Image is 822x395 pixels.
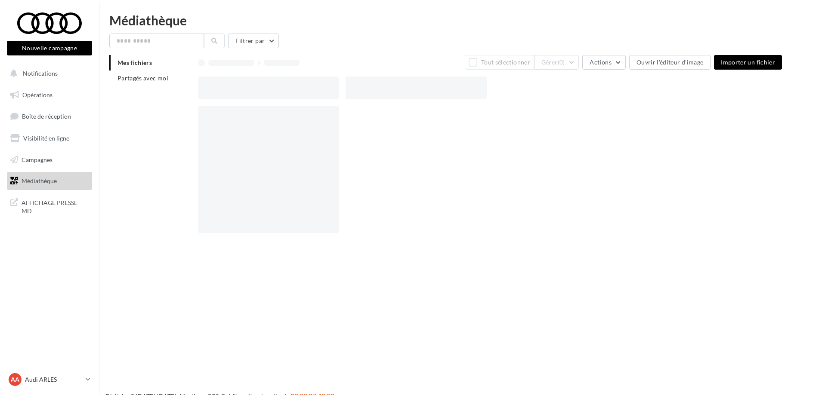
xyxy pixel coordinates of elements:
a: Visibilité en ligne [5,129,94,147]
a: AFFICHAGE PRESSE MD [5,193,94,219]
span: Opérations [22,91,53,98]
button: Gérer(0) [534,55,579,70]
a: Médiathèque [5,172,94,190]
span: Mes fichiers [117,59,152,66]
button: Filtrer par [228,34,279,48]
a: Campagnes [5,151,94,169]
a: Boîte de réception [5,107,94,126]
button: Ouvrir l'éditeur d'image [629,55,711,70]
span: Campagnes [22,156,53,163]
span: AFFICHAGE PRESSE MD [22,197,89,215]
a: Opérations [5,86,94,104]
span: Visibilité en ligne [23,135,69,142]
button: Importer un fichier [714,55,782,70]
div: Médiathèque [109,14,812,27]
button: Notifications [5,64,90,83]
span: Boîte de réception [22,113,71,120]
span: Importer un fichier [721,58,775,66]
p: Audi ARLES [25,375,82,384]
span: Actions [590,58,611,66]
span: (0) [558,59,565,66]
button: Tout sélectionner [465,55,534,70]
button: Nouvelle campagne [7,41,92,55]
a: AA Audi ARLES [7,371,92,388]
button: Actions [582,55,625,70]
span: Médiathèque [22,177,57,184]
span: Notifications [23,70,58,77]
span: AA [11,375,19,384]
span: Partagés avec moi [117,74,168,82]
